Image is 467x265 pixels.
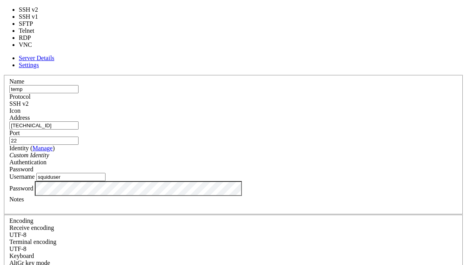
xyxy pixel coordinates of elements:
div: SSH v2 [9,100,458,107]
div: Custom Identity [9,152,458,159]
label: Keyboard [9,253,34,259]
label: Port [9,130,20,136]
label: Set the expected encoding for data received from the host. If the encodings do not match, visual ... [9,224,54,231]
label: Address [9,114,30,121]
li: RDP [19,34,47,41]
div: UTF-8 [9,245,458,253]
x-row: Connection timed out [3,3,365,10]
i: Custom Identity [9,152,49,158]
label: Notes [9,196,24,203]
li: SSH v2 [19,6,47,13]
label: Password [9,185,33,191]
span: UTF-8 [9,231,27,238]
span: Password [9,166,33,173]
li: Telnet [19,27,47,34]
label: Protocol [9,93,30,100]
div: (0, 1) [3,10,6,16]
label: Icon [9,107,20,114]
a: Server Details [19,55,54,61]
input: Host Name or IP [9,121,79,130]
label: The default terminal encoding. ISO-2022 enables character map translations (like graphics maps). ... [9,238,56,245]
label: Encoding [9,217,33,224]
input: Server Name [9,85,79,93]
label: Name [9,78,24,85]
a: Settings [19,62,39,68]
span: UTF-8 [9,245,27,252]
input: Login Username [36,173,106,181]
label: Identity [9,145,55,151]
input: Port Number [9,137,79,145]
label: Username [9,173,35,180]
a: Manage [32,145,53,151]
div: UTF-8 [9,231,458,238]
label: Authentication [9,159,47,165]
span: SSH v2 [9,100,29,107]
span: ( ) [30,145,55,151]
li: SSH v1 [19,13,47,20]
li: VNC [19,41,47,48]
div: Password [9,166,458,173]
li: SFTP [19,20,47,27]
